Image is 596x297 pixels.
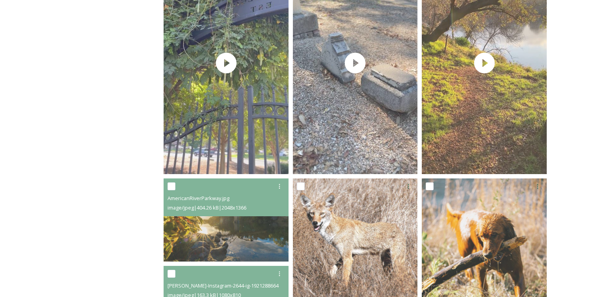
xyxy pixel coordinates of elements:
[164,178,289,262] img: AmericanRiverParkway.jpg
[168,204,246,211] span: image/jpeg | 404.26 kB | 2048 x 1366
[168,195,229,202] span: AmericanRiverParkway.jpg
[168,282,339,289] span: [PERSON_NAME]-Instagram-2644-ig-1921288664292051488_352945172.jpg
